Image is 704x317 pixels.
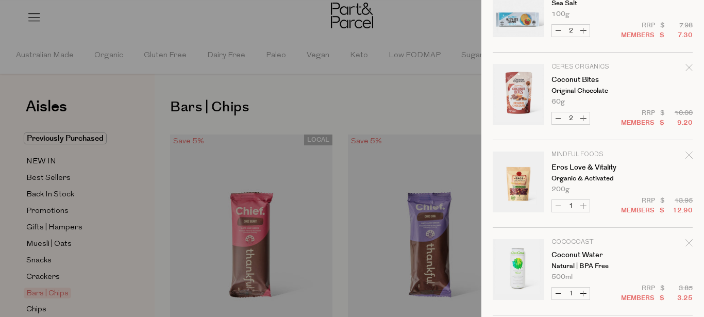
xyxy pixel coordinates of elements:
[685,150,693,164] div: Remove Eros Love & Vitality
[551,76,631,84] a: Coconut Bites
[551,98,565,105] span: 60g
[564,112,577,124] input: QTY Coconut Bites
[551,152,631,158] p: Mindful Foods
[551,263,631,270] p: Natural | BPA Free
[564,288,577,299] input: QTY Coconut Water
[551,11,569,18] span: 100g
[551,164,631,171] a: Eros Love & Vitality
[685,62,693,76] div: Remove Coconut Bites
[551,88,631,94] p: Original Chocolate
[685,238,693,252] div: Remove Coconut Water
[564,200,577,212] input: QTY Eros Love & Vitality
[551,64,631,70] p: Ceres Organics
[551,274,573,280] span: 500ml
[551,186,569,193] span: 200g
[551,252,631,259] a: Coconut Water
[551,239,631,245] p: CocoCoast
[551,175,631,182] p: Organic & Activated
[564,25,577,37] input: QTY Crispy Rice Crackers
